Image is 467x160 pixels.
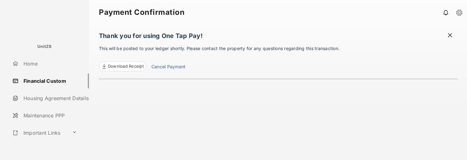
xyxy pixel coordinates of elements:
[99,9,185,16] strong: Payment Confirmation
[10,108,89,123] a: Maintenance PPP
[37,44,52,50] p: UnitZ8
[99,61,146,71] a: Download Receipt
[10,125,70,140] a: Important Links
[10,91,89,106] a: Housing Agreement Details
[10,56,89,71] a: Home
[10,143,70,158] a: Community
[151,63,185,71] a: Cancel Payment
[108,63,144,69] span: Download Receipt
[99,32,458,43] h1: Thank you for using One Tap Pay!
[99,45,458,71] p: This will be posted to your ledger shortly. Please contact the property for any questions regardi...
[10,74,89,88] a: Financial Custom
